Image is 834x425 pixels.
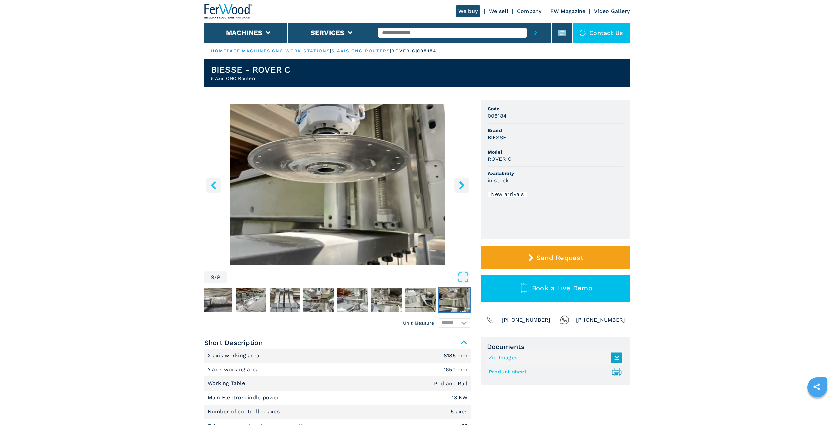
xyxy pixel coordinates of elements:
p: Main Electrospindle power [208,394,281,401]
span: | [330,48,331,53]
span: Short Description [204,337,471,349]
button: Go to Slide 2 [200,287,234,313]
a: FW Magazine [550,8,586,14]
img: ca6add40d5144c7ae88085e127ec377e [439,288,470,312]
button: Go to Slide 5 [302,287,335,313]
span: Availability [488,170,623,177]
span: | [390,48,391,53]
h3: BIESSE [488,134,507,141]
button: left-button [206,178,221,193]
img: Ferwood [204,4,252,19]
span: [PHONE_NUMBER] [576,315,625,325]
img: 5 Axis CNC Routers BIESSE ROVER C [204,104,471,265]
h2: 5 Axis CNC Routers [211,75,291,82]
em: Pod and Rail [434,381,468,386]
img: Phone [486,315,495,325]
button: Go to Slide 9 [438,287,471,313]
button: Go to Slide 4 [268,287,301,313]
button: Open Fullscreen [228,271,469,283]
span: | [270,48,272,53]
a: cnc work stations [272,48,330,53]
button: Send Request [481,246,630,269]
button: right-button [454,178,469,193]
button: Go to Slide 6 [336,287,369,313]
span: Code [488,105,623,112]
a: HOMEPAGE [211,48,241,53]
div: Go to Slide 9 [204,104,471,265]
em: 5 axes [451,409,468,414]
h3: ROVER C [488,155,512,163]
h1: BIESSE - ROVER C [211,64,291,75]
span: | [240,48,242,53]
img: 22ce060b8cae303d87f8e457dd5c15d4 [236,288,266,312]
a: We buy [456,5,481,17]
span: 9 [211,275,214,280]
p: X axis working area [208,352,261,359]
p: 008184 [417,48,436,54]
button: Go to Slide 8 [404,287,437,313]
a: Product sheet [489,367,619,377]
a: 5 axis cnc routers [331,48,390,53]
p: Y axis working area [208,366,261,373]
button: Book a Live Demo [481,275,630,302]
img: Whatsapp [560,315,569,325]
span: Model [488,149,623,155]
img: 8348be618487fca07faf00a00523955a [202,288,232,312]
em: 8185 mm [444,353,468,358]
a: sharethis [808,378,825,395]
p: Number of controlled axes [208,408,282,415]
img: 5e14c781e5024d2bc2c03b0f854f1dfa [405,288,436,312]
button: submit-button [527,23,545,43]
em: Unit Measure [403,320,434,326]
img: 9158ef8b57ef96c833e935df4a1a6e6d [303,288,334,312]
img: Contact us [579,29,586,36]
span: Send Request [536,254,583,262]
iframe: Chat [806,395,829,420]
p: rover c | [391,48,417,54]
button: Machines [226,29,263,37]
p: Working Table [208,380,247,387]
a: Company [517,8,542,14]
button: Services [311,29,345,37]
div: New arrivals [488,192,527,197]
button: Go to Slide 7 [370,287,403,313]
em: 13 KW [452,395,467,400]
a: Zip Images [489,352,619,363]
span: [PHONE_NUMBER] [502,315,551,325]
span: Documents [487,343,624,351]
span: / [214,275,217,280]
a: Video Gallery [594,8,630,14]
h3: in stock [488,177,509,184]
h3: 008184 [488,112,507,120]
button: Go to Slide 3 [234,287,268,313]
img: 06c64358cd54bbb1c0d5e277d7540e21 [270,288,300,312]
a: machines [242,48,271,53]
span: 9 [217,275,220,280]
nav: Thumbnail Navigation [167,287,433,313]
img: e679fcaed544cfd0318b3d995d93c991 [371,288,402,312]
a: We sell [489,8,508,14]
em: 1650 mm [444,367,468,372]
div: Contact us [573,23,630,43]
span: Book a Live Demo [532,284,592,292]
img: 4a6b27d8bd22cdfa10a900d3620ba4b4 [337,288,368,312]
span: Brand [488,127,623,134]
